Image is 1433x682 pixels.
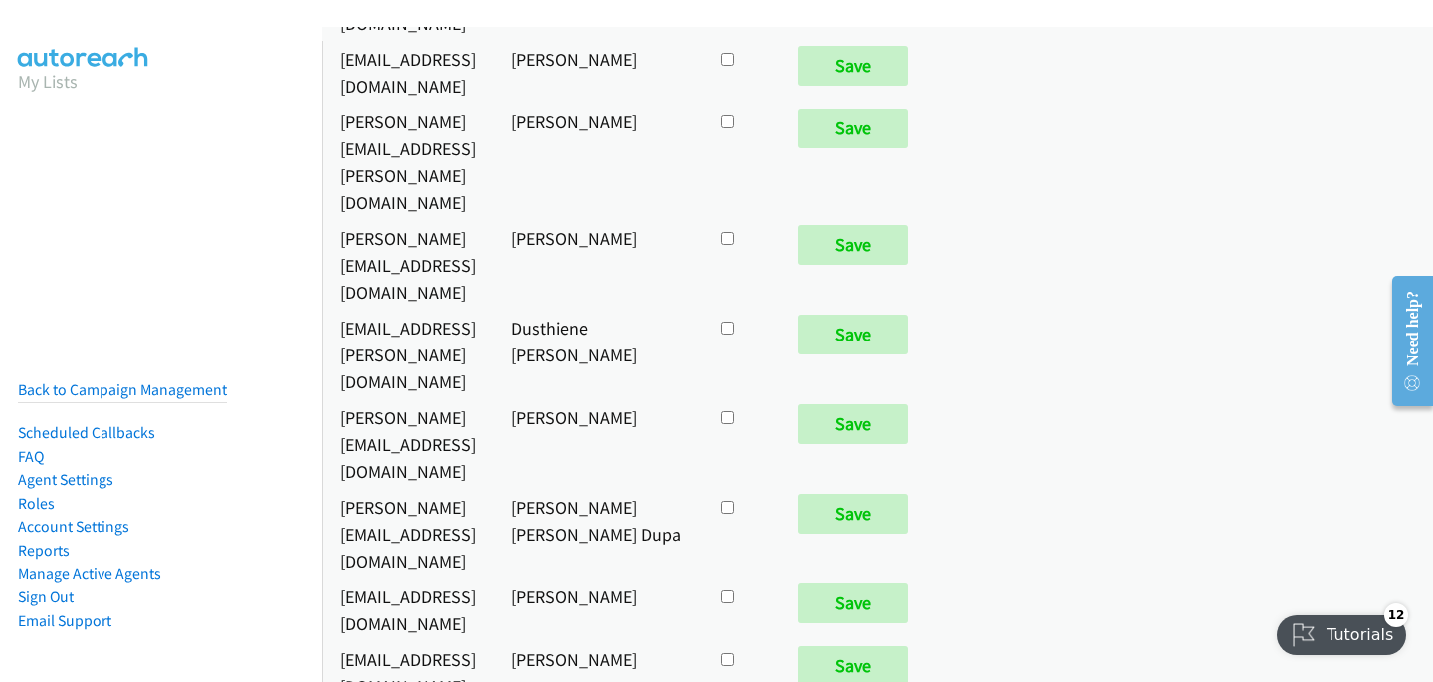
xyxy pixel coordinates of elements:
[18,380,227,399] a: Back to Campaign Management
[18,517,129,536] a: Account Settings
[798,109,908,148] input: Save
[18,447,44,466] a: FAQ
[494,41,700,104] td: [PERSON_NAME]
[18,423,155,442] a: Scheduled Callbacks
[18,587,74,606] a: Sign Out
[1376,262,1433,420] iframe: Resource Center
[322,310,494,399] td: [EMAIL_ADDRESS][PERSON_NAME][DOMAIN_NAME]
[322,489,494,578] td: [PERSON_NAME][EMAIL_ADDRESS][DOMAIN_NAME]
[322,41,494,104] td: [EMAIL_ADDRESS][DOMAIN_NAME]
[322,399,494,489] td: [PERSON_NAME][EMAIL_ADDRESS][DOMAIN_NAME]
[18,470,113,489] a: Agent Settings
[322,220,494,310] td: [PERSON_NAME][EMAIL_ADDRESS][DOMAIN_NAME]
[18,70,78,93] a: My Lists
[322,104,494,220] td: [PERSON_NAME][EMAIL_ADDRESS][PERSON_NAME][DOMAIN_NAME]
[798,46,908,86] input: Save
[1265,595,1418,667] iframe: Checklist
[322,578,494,641] td: [EMAIL_ADDRESS][DOMAIN_NAME]
[18,611,111,630] a: Email Support
[798,225,908,265] input: Save
[798,315,908,354] input: Save
[494,104,700,220] td: [PERSON_NAME]
[798,583,908,623] input: Save
[798,404,908,444] input: Save
[494,578,700,641] td: [PERSON_NAME]
[494,489,700,578] td: [PERSON_NAME] [PERSON_NAME] Dupa
[494,310,700,399] td: Dusthiene [PERSON_NAME]
[18,541,70,560] a: Reports
[494,220,700,310] td: [PERSON_NAME]
[18,494,55,513] a: Roles
[798,494,908,534] input: Save
[494,399,700,489] td: [PERSON_NAME]
[18,565,161,583] a: Manage Active Agents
